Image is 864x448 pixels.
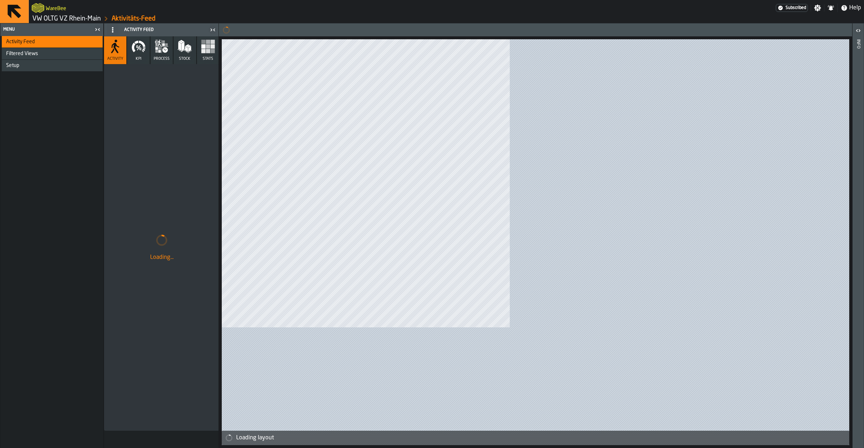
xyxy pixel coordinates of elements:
span: Stats [203,57,213,61]
header: Info [852,23,864,448]
label: button-toggle-Close me [208,26,218,34]
div: Loading layout [236,434,846,442]
div: alert-Loading layout [222,431,849,445]
a: logo-header [32,1,44,14]
a: link-to-/wh/i/44979e6c-6f66-405e-9874-c1e29f02a54a/settings/billing [776,4,808,12]
span: Stock [179,57,190,61]
label: button-toggle-Settings [811,4,824,12]
li: menu Activity Feed [2,36,103,48]
div: Menu Subscription [776,4,808,12]
span: Activity [107,57,123,61]
header: Menu [0,23,104,36]
a: link-to-/wh/i/44979e6c-6f66-405e-9874-c1e29f02a54a/feed/cb2375cd-a213-45f6-a9a8-871f1953d9f6 [112,15,156,23]
div: Activity Feed [105,24,208,36]
div: Info [856,38,861,446]
span: KPI [136,57,141,61]
div: Menu [2,27,93,32]
nav: Breadcrumb [32,14,446,23]
span: Filtered Views [6,51,38,57]
div: Loading... [110,253,213,262]
span: Subscribed [786,5,806,10]
span: Help [849,4,861,12]
h2: Sub Title [46,4,66,12]
label: button-toggle-Help [838,4,864,12]
span: process [154,57,170,61]
a: link-to-/wh/i/44979e6c-6f66-405e-9874-c1e29f02a54a/simulations [32,15,101,23]
label: button-toggle-Notifications [824,4,837,12]
span: Setup [6,63,19,68]
label: button-toggle-Close me [93,25,103,34]
label: button-toggle-Open [853,25,863,38]
span: Activity Feed [6,39,35,45]
li: menu Setup [2,60,103,72]
li: menu Filtered Views [2,48,103,60]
